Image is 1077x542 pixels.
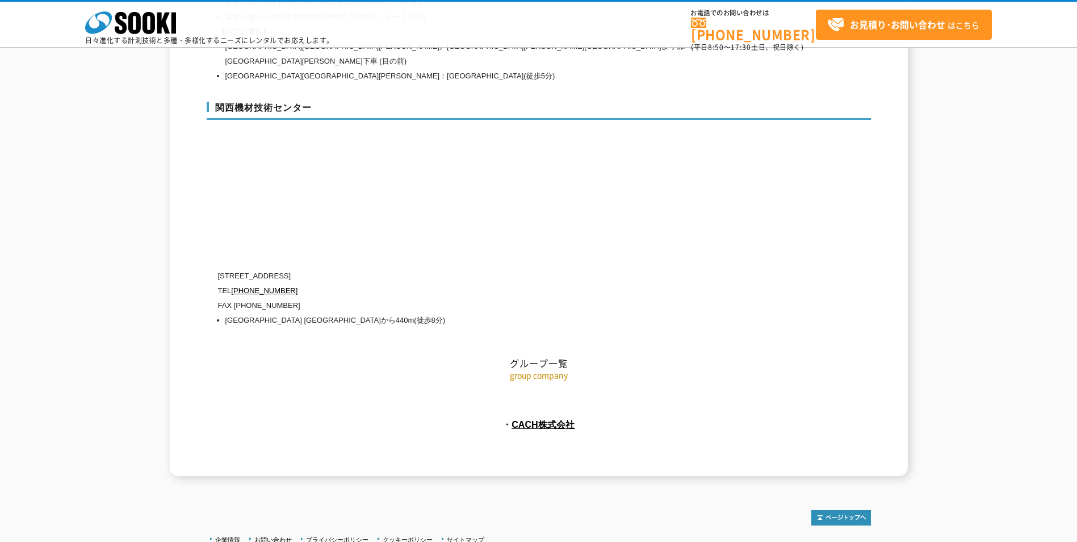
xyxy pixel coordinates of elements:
[708,42,724,52] span: 8:50
[691,10,816,16] span: お電話でのお問い合わせは
[225,39,763,69] li: [GEOGRAPHIC_DATA][GEOGRAPHIC_DATA][PERSON_NAME]／[GEOGRAPHIC_DATA][PERSON_NAME][GEOGRAPHIC_DATA]より...
[207,244,871,369] h2: グループ一覧
[218,283,763,298] p: TEL
[816,10,992,40] a: お見積り･お問い合わせはこちら
[207,369,871,381] p: group company
[85,37,334,44] p: 日々進化する計測技術と多種・多様化するニーズにレンタルでお応えします。
[231,286,297,295] a: [PHONE_NUMBER]
[811,510,871,526] img: トップページへ
[691,18,816,41] a: [PHONE_NUMBER]
[225,69,763,84] li: [GEOGRAPHIC_DATA][GEOGRAPHIC_DATA][PERSON_NAME]：[GEOGRAPHIC_DATA](徒歩5分)
[207,102,871,120] h3: 関西機材技術センター
[731,42,751,52] span: 17:30
[512,419,575,430] a: CACH株式会社
[218,269,763,283] p: [STREET_ADDRESS]
[225,313,763,328] li: [GEOGRAPHIC_DATA] [GEOGRAPHIC_DATA]から440m(徒歩8分)
[691,42,803,52] span: (平日 ～ 土日、祝日除く)
[850,18,945,31] strong: お見積り･お問い合わせ
[218,298,763,313] p: FAX [PHONE_NUMBER]
[827,16,979,34] span: はこちら
[207,415,871,433] p: ・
